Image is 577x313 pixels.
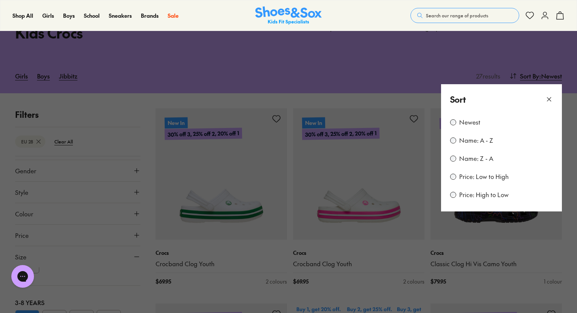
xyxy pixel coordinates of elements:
[255,6,322,25] a: Shoes & Sox
[459,136,493,145] label: Name: A - Z
[12,12,33,19] span: Shop All
[459,154,493,163] label: Name: Z - A
[168,12,179,20] a: Sale
[459,173,509,181] label: Price: Low to High
[63,12,75,20] a: Boys
[42,12,54,19] span: Girls
[84,12,100,20] a: School
[141,12,159,20] a: Brands
[426,12,488,19] span: Search our range of products
[459,191,509,199] label: Price: High to Low
[42,12,54,20] a: Girls
[410,8,519,23] button: Search our range of products
[255,6,322,25] img: SNS_Logo_Responsive.svg
[12,12,33,20] a: Shop All
[168,12,179,19] span: Sale
[8,262,38,290] iframe: Gorgias live chat messenger
[63,12,75,19] span: Boys
[84,12,100,19] span: School
[109,12,132,20] a: Sneakers
[109,12,132,19] span: Sneakers
[450,93,466,106] p: Sort
[141,12,159,19] span: Brands
[459,118,480,126] label: Newest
